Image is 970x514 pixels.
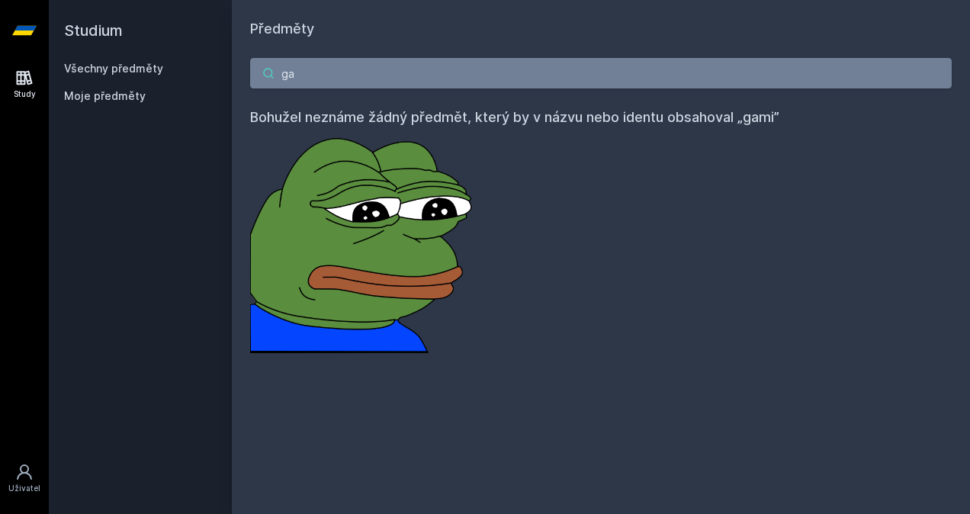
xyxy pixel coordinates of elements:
[3,61,46,108] a: Study
[8,483,40,494] div: Uživatel
[64,62,163,75] a: Všechny předměty
[250,128,479,353] img: error_picture.png
[250,107,952,128] h4: Bohužel neznáme žádný předmět, který by v názvu nebo identu obsahoval „gami”
[14,88,36,100] div: Study
[3,455,46,502] a: Uživatel
[250,58,952,88] input: Název nebo ident předmětu…
[64,88,146,104] span: Moje předměty
[250,18,952,40] h1: Předměty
